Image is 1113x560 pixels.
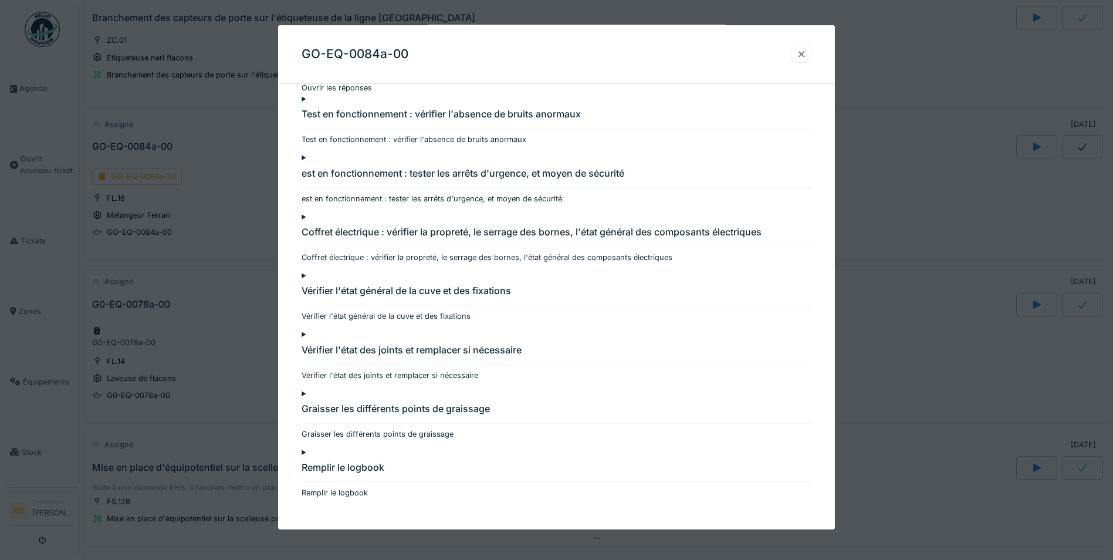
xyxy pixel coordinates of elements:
[302,447,811,498] summary: Remplir le logbook Remplir le logbook
[302,388,811,440] summary: Graisser les différents points de graissage Graisser les différents points de graissage
[302,460,384,474] div: Remplir le logbook
[302,193,562,204] div: est en fonctionnement : tester les arrêts d'urgence, et moyen de sécurité
[302,166,624,180] div: est en fonctionnement : tester les arrêts d'urgence, et moyen de sécurité
[302,107,581,121] div: Test en fonctionnement : vérifier l'absence de bruits anormaux
[302,252,672,263] div: Coffret électrique : vérifier la propreté, le serrage des bornes, l'état général des composants é...
[302,343,522,357] div: Vérifier l'état des joints et remplacer si nécessaire
[302,329,811,380] summary: Vérifier l'état des joints et remplacer si nécessaire Vérifier l'état des joints et remplacer si ...
[302,284,511,298] div: Vérifier l'état général de la cuve et des fixations
[302,270,811,322] summary: Vérifier l'état général de la cuve et des fixations Vérifier l'état général de la cuve et des fix...
[302,152,811,204] summary: est en fonctionnement : tester les arrêts d'urgence, et moyen de sécurité est en fonctionnement :...
[302,487,368,498] div: Remplir le logbook
[302,225,762,239] div: Coffret électrique : vérifier la propreté, le serrage des bornes, l'état général des composants é...
[302,370,478,381] div: Vérifier l'état des joints et remplacer si nécessaire
[302,211,811,263] summary: Coffret électrique : vérifier la propreté, le serrage des bornes, l'état général des composants é...
[302,402,490,416] div: Graisser les différents points de graissage
[302,311,471,322] div: Vérifier l'état général de la cuve et des fixations
[302,47,408,62] h3: GO-EQ-0084a-00
[302,93,811,145] summary: Test en fonctionnement : vérifier l'absence de bruits anormaux Test en fonctionnement : vérifier ...
[302,134,526,145] div: Test en fonctionnement : vérifier l'absence de bruits anormaux
[302,429,454,440] div: Graisser les différents points de graissage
